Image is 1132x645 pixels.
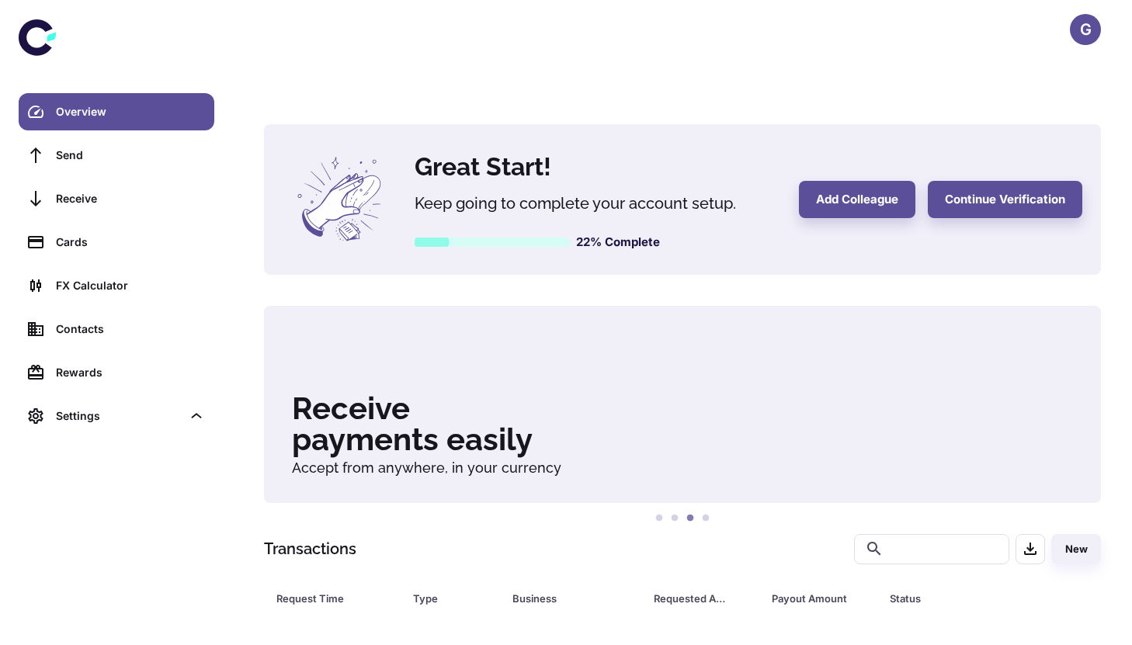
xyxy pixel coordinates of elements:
div: Overview [56,103,205,120]
div: Status [890,588,1016,609]
div: Rewards [56,364,205,381]
a: Rewards [19,354,214,391]
h6: 22% Complete [576,234,660,251]
button: Continue Verification [928,181,1082,218]
div: Type [413,588,474,609]
button: Add Colleague [799,181,915,218]
a: Cards [19,224,214,261]
span: Request Time [276,588,394,609]
iframe: Opens a widget where you can find more information [1032,598,1116,637]
div: Settings [19,397,214,435]
div: Send [56,147,205,164]
h6: Accept from anywhere, in your currency [292,461,1073,475]
div: Settings [56,407,182,425]
div: Receive [56,190,205,207]
a: Receive [19,180,214,217]
div: Request Time [276,588,374,609]
div: FX Calculator [56,277,205,294]
span: Requested Amount [654,588,753,609]
a: Contacts [19,310,214,348]
h5: Keep going to complete your account setup. [415,192,780,215]
button: 4 [698,511,714,526]
span: Payout Amount [772,588,871,609]
button: 3 [682,511,698,526]
span: Type [413,588,494,609]
div: Contacts [56,321,205,338]
a: Overview [19,93,214,130]
button: 1 [651,511,667,526]
button: 2 [667,511,682,526]
div: Payout Amount [772,588,851,609]
h3: Receive payments easily [292,393,1073,455]
h1: Transactions [264,537,356,560]
div: Cards [56,234,205,251]
div: Requested Amount [654,588,733,609]
a: Send [19,137,214,174]
h4: Great Start! [415,148,780,186]
button: G [1070,14,1101,45]
button: New [1051,534,1101,564]
span: Status [890,588,1037,609]
a: FX Calculator [19,267,214,304]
